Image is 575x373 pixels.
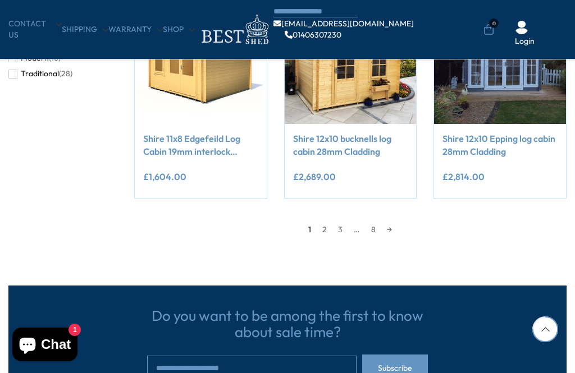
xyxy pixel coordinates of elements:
span: Traditional [21,69,59,79]
a: Shop [163,24,195,35]
inbox-online-store-chat: Shopify online store chat [9,328,81,364]
span: (16) [49,53,61,63]
span: (28) [59,69,72,79]
a: Shire 11x8 Edgefeild Log Cabin 19mm interlock Cladding [143,132,258,158]
span: … [348,221,366,238]
span: Modern [21,53,49,63]
span: 0 [489,19,499,28]
h3: Do you want to be among the first to know about sale time? [147,308,428,340]
button: Traditional [8,66,72,82]
a: Shipping [62,24,108,35]
a: Warranty [108,24,163,35]
a: CONTACT US [8,19,62,40]
a: Shire 12x10 bucknells log cabin 28mm Cladding [293,132,408,158]
ins: £2,814.00 [442,172,485,181]
img: User Icon [515,21,528,34]
span: 1 [303,221,317,238]
a: Shire 12x10 Epping log cabin 28mm Cladding [442,132,558,158]
a: 2 [317,221,332,238]
a: → [381,221,398,238]
a: 8 [366,221,381,238]
a: Login [515,36,535,47]
a: [EMAIL_ADDRESS][DOMAIN_NAME] [273,20,414,27]
a: 3 [332,221,348,238]
ins: £2,689.00 [293,172,336,181]
a: 0 [483,24,494,35]
ins: £1,604.00 [143,172,186,181]
span: Subscribe [378,364,412,372]
a: 01406307230 [285,31,341,39]
img: logo [195,11,273,48]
